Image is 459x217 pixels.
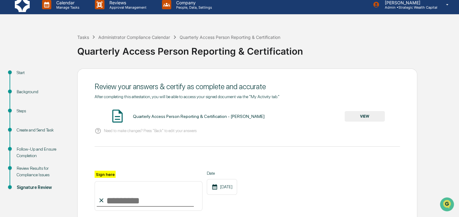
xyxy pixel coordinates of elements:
div: Tasks [77,35,89,40]
div: Background [17,89,67,95]
iframe: Open customer support [439,197,456,213]
div: [DATE] [207,179,237,195]
button: VIEW [345,111,385,122]
label: Date [207,171,237,176]
p: People, Data, Settings [171,5,215,10]
div: Create and Send Task [17,127,67,133]
p: Admin • Strategic Wealth Capital [380,5,437,10]
div: Steps [17,108,67,114]
div: Administrator Compliance Calendar [98,35,170,40]
a: 🔎Data Lookup [4,87,41,98]
img: Document Icon [110,108,125,124]
div: Review Results for Compliance Issues [17,165,67,178]
span: Data Lookup [12,90,39,96]
div: Quarterly Access Person Reporting & Certification [180,35,280,40]
a: 🖐️Preclearance [4,75,42,86]
a: 🗄️Attestations [42,75,79,86]
span: After completing this attestation, you will be able to access your signed document via the "My Ac... [95,94,279,99]
div: We're available if you need us! [21,53,78,58]
button: Start new chat [105,49,113,56]
p: Manage Tasks [51,5,83,10]
span: Attestations [51,78,77,84]
span: Preclearance [12,78,40,84]
div: Start new chat [21,47,101,53]
div: Start [17,69,67,76]
label: Sign here [95,171,116,178]
div: Signature Review [17,184,67,191]
div: Follow-Up and Ensure Completion [17,146,67,159]
div: Quarterly Access Person Reporting & Certification - [PERSON_NAME] [133,114,264,119]
p: Approval Management [104,5,150,10]
div: Review your answers & certify as complete and accurate [95,82,400,91]
div: 🖐️ [6,78,11,83]
div: 🗄️ [45,78,50,83]
p: Need to make changes? Press "Back" to edit your answers [104,128,197,133]
span: Pylon [62,105,75,109]
p: How can we help? [6,13,113,23]
img: 1746055101610-c473b297-6a78-478c-a979-82029cc54cd1 [6,47,17,58]
div: Quarterly Access Person Reporting & Certification [77,41,456,57]
a: Powered byPylon [44,104,75,109]
div: 🔎 [6,90,11,95]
